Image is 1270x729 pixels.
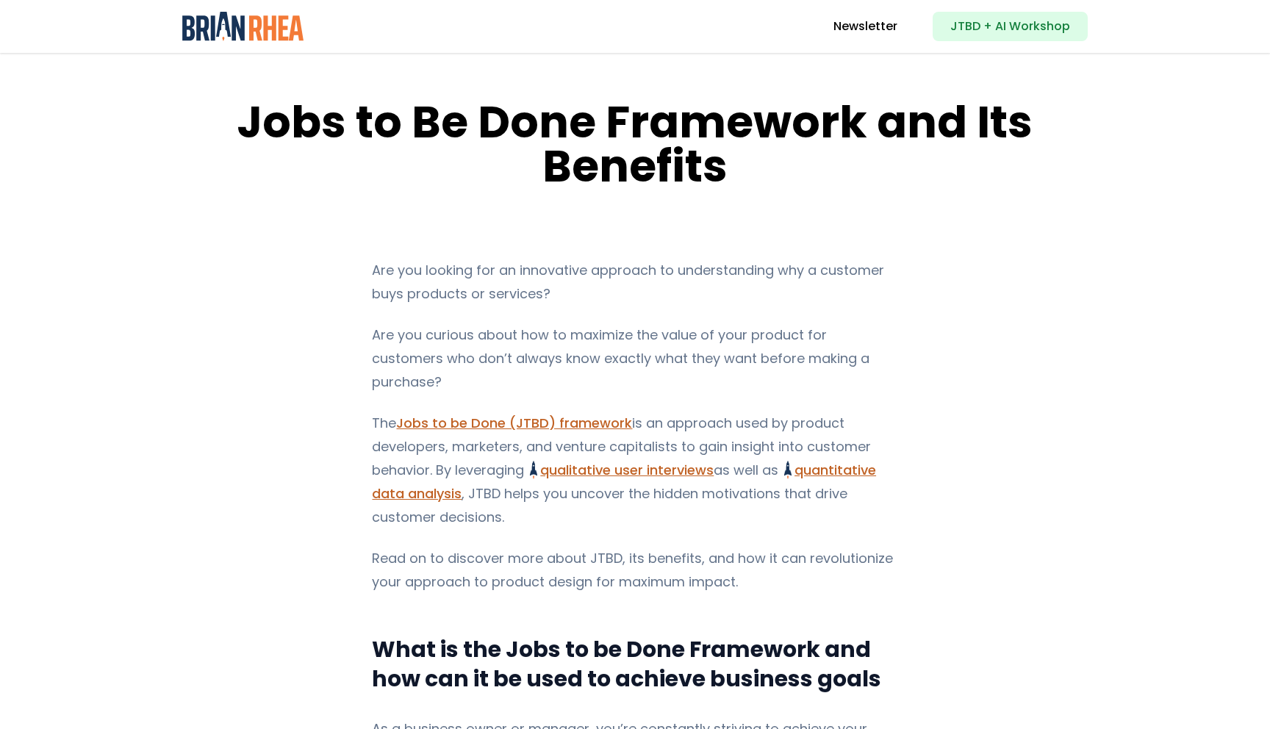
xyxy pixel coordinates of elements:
[372,323,897,394] p: Are you curious about how to maximize the value of your product for customers who don’t always kn...
[833,18,897,35] a: Newsletter
[182,12,304,41] img: Brian Rhea
[396,414,632,432] a: Jobs to be Done (JTBD) framework
[530,461,714,479] a: qualitative user interviews
[372,635,897,694] h2: What is the Jobs to be Done Framework and how can it be used to achieve business goals
[372,259,897,306] p: Are you looking for an innovative approach to understanding why a customer buys products or servi...
[372,412,897,529] p: The is an approach used by product developers, marketers, and venture capitalists to gain insight...
[933,12,1088,41] a: JTBD + AI Workshop
[212,100,1058,188] h1: Jobs to Be Done Framework and Its Benefits
[372,547,897,594] p: Read on to discover more about JTBD, its benefits, and how it can revolutionize your approach to ...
